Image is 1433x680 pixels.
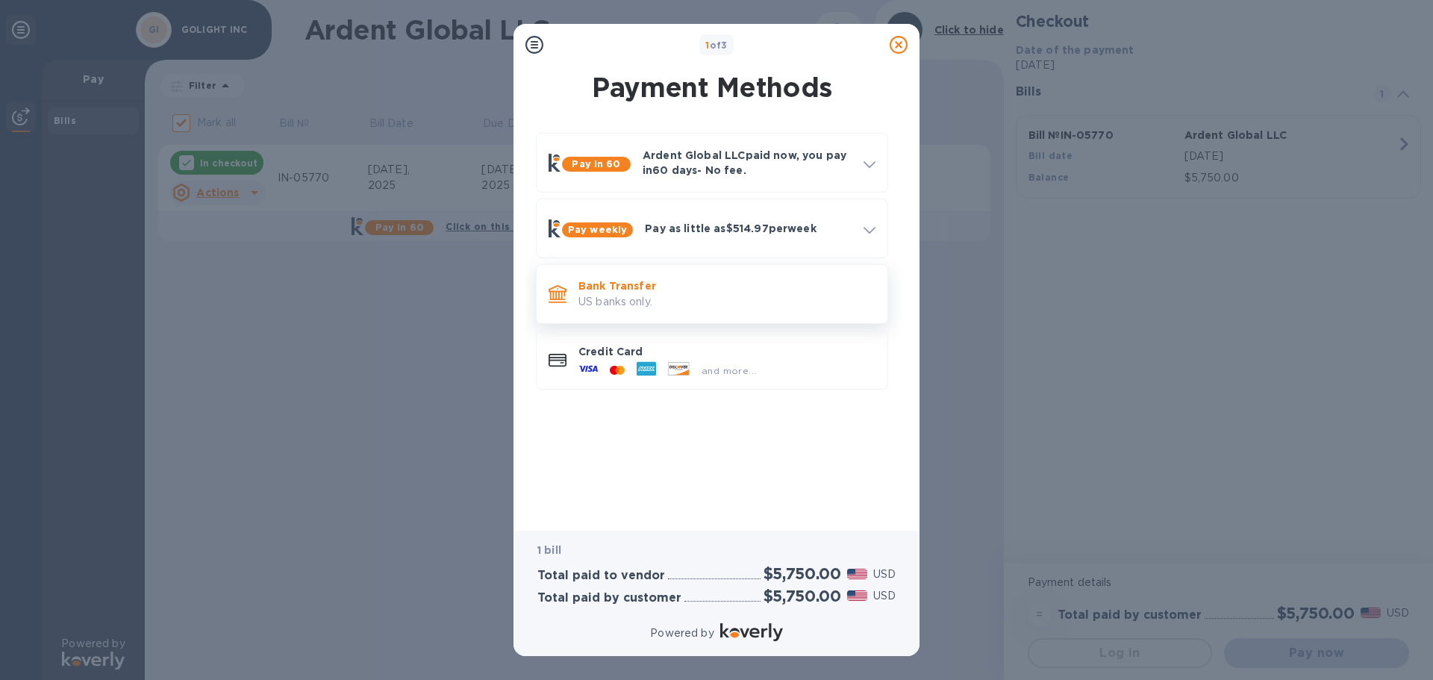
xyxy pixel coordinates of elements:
p: Ardent Global LLC paid now, you pay in 60 days - No fee. [643,148,852,178]
h3: Total paid by customer [537,591,681,605]
h2: $5,750.00 [764,587,841,605]
b: Pay in 60 [572,158,620,169]
p: Bank Transfer [578,278,875,293]
img: Logo [720,623,783,641]
b: 1 bill [537,544,561,556]
span: and more... [702,365,756,376]
span: 1 [705,40,709,51]
b: Pay weekly [568,224,627,235]
p: Credit Card [578,344,875,359]
p: USD [873,567,896,582]
p: USD [873,588,896,604]
h3: Total paid to vendor [537,569,665,583]
b: of 3 [705,40,728,51]
p: Powered by [650,626,714,641]
img: USD [847,569,867,579]
img: USD [847,590,867,601]
p: US banks only. [578,294,875,310]
h2: $5,750.00 [764,564,841,583]
h1: Payment Methods [533,72,891,103]
p: Pay as little as $514.97 per week [645,221,852,236]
